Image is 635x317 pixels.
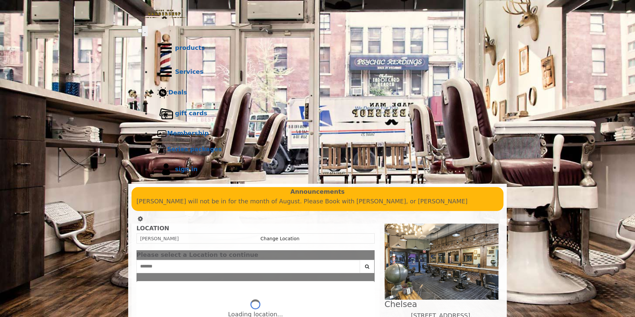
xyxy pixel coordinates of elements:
[136,251,258,258] span: Please select a Location to continue
[151,60,497,84] a: ServicesServices
[157,39,175,57] img: Products
[151,84,497,102] a: DealsDeals
[168,89,187,96] b: Deals
[140,236,179,241] span: [PERSON_NAME]
[157,63,175,81] img: Services
[175,110,207,117] b: gift cards
[136,260,360,273] input: Search Center
[151,142,497,158] a: Series packagesSeries packages
[365,253,375,257] button: close dialog
[363,264,371,269] i: Search button
[175,44,205,51] b: products
[175,68,204,75] b: Services
[144,28,146,34] span: .
[157,160,175,178] img: sign in
[151,158,497,181] a: sign insign in
[167,130,209,137] b: Membership
[290,187,345,197] b: Announcements
[151,36,497,60] a: Productsproducts
[138,4,191,25] img: Made Man Barbershop logo
[157,145,167,155] img: Series packages
[142,26,148,36] button: menu toggle
[157,87,168,99] img: Deals
[157,129,167,139] img: Membership
[138,29,142,33] input: menu toggle
[175,165,198,172] b: sign in
[136,225,169,232] b: LOCATION
[167,146,222,153] b: Series packages
[151,126,497,142] a: MembershipMembership
[151,102,497,126] a: Gift cardsgift cards
[157,105,175,123] img: Gift cards
[136,197,499,206] p: [PERSON_NAME] will not be in for the month of August. Please Book with [PERSON_NAME], or [PERSON_...
[136,260,375,276] div: Center Select
[260,236,299,241] a: Change Location
[385,300,499,309] h2: Chelsea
